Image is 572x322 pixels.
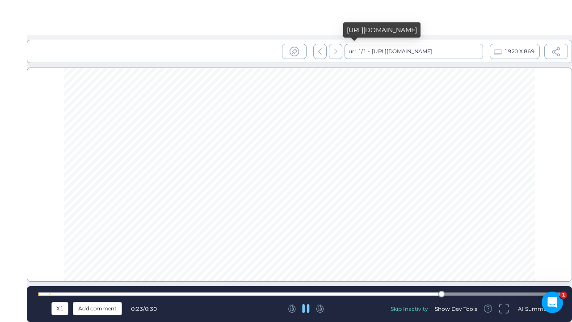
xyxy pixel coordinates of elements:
[518,305,552,312] span: AI Summary
[54,304,66,314] div: X1
[345,44,483,59] div: url: 1/1 -
[78,304,117,314] span: Add comment
[504,47,534,56] span: 1920 X 869
[343,22,421,38] div: [URL][DOMAIN_NAME]
[560,292,567,299] span: 1
[391,305,428,313] div: Skip Inactivity
[435,305,477,313] div: Show Dev Tools
[131,305,143,312] span: 0:23
[370,44,432,59] div: [URL][DOMAIN_NAME]
[145,305,157,312] span: 0:30
[131,305,162,312] div: /
[542,292,563,313] iframe: Intercom live chat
